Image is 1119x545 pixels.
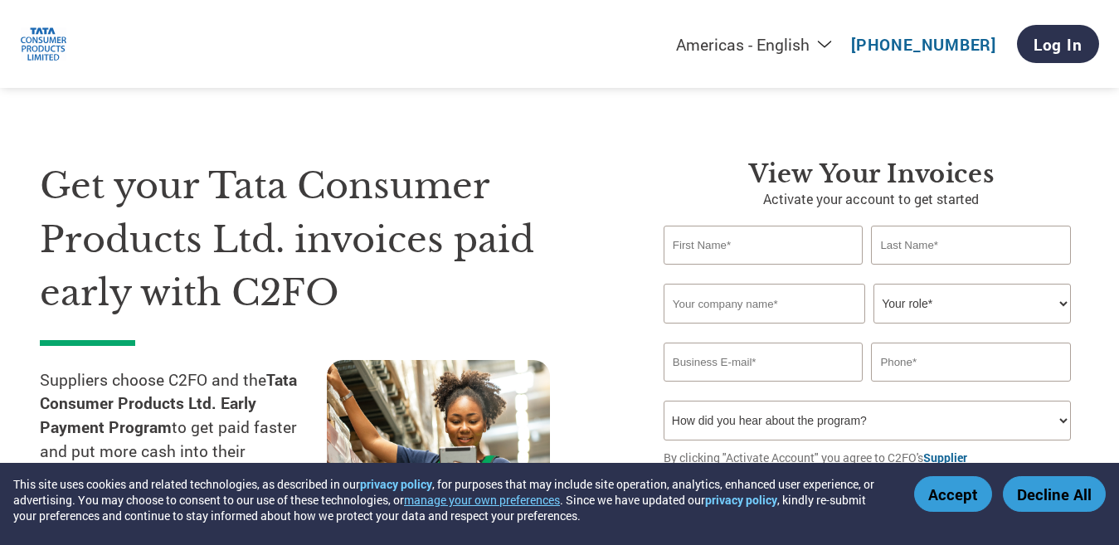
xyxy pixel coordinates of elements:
[664,226,864,265] input: First Name*
[664,383,864,394] div: Inavlid Email Address
[664,449,1079,484] p: By clicking "Activate Account" you agree to C2FO's and
[871,383,1071,394] div: Inavlid Phone Number
[40,369,297,438] strong: Tata Consumer Products Ltd. Early Payment Program
[40,368,327,512] p: Suppliers choose C2FO and the to get paid faster and put more cash into their business. You selec...
[664,159,1079,189] h3: View Your Invoices
[873,284,1071,324] select: Title/Role
[871,226,1071,265] input: Last Name*
[40,159,614,320] h1: Get your Tata Consumer Products Ltd. invoices paid early with C2FO
[1003,476,1106,512] button: Decline All
[914,476,992,512] button: Accept
[705,492,777,508] a: privacy policy
[871,266,1071,277] div: Invalid last name or last name is too long
[1017,25,1099,63] a: Log In
[21,22,66,67] img: Tata Consumer Products Ltd.
[327,360,550,523] img: supply chain worker
[664,343,864,382] input: Invalid Email format
[664,189,1079,209] p: Activate your account to get started
[404,492,560,508] button: manage your own preferences
[664,325,1071,336] div: Invalid company name or company name is too long
[360,476,432,492] a: privacy policy
[664,266,864,277] div: Invalid first name or first name is too long
[851,34,996,55] a: [PHONE_NUMBER]
[664,284,865,324] input: Your company name*
[871,343,1071,382] input: Phone*
[13,476,890,523] div: This site uses cookies and related technologies, as described in our , for purposes that may incl...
